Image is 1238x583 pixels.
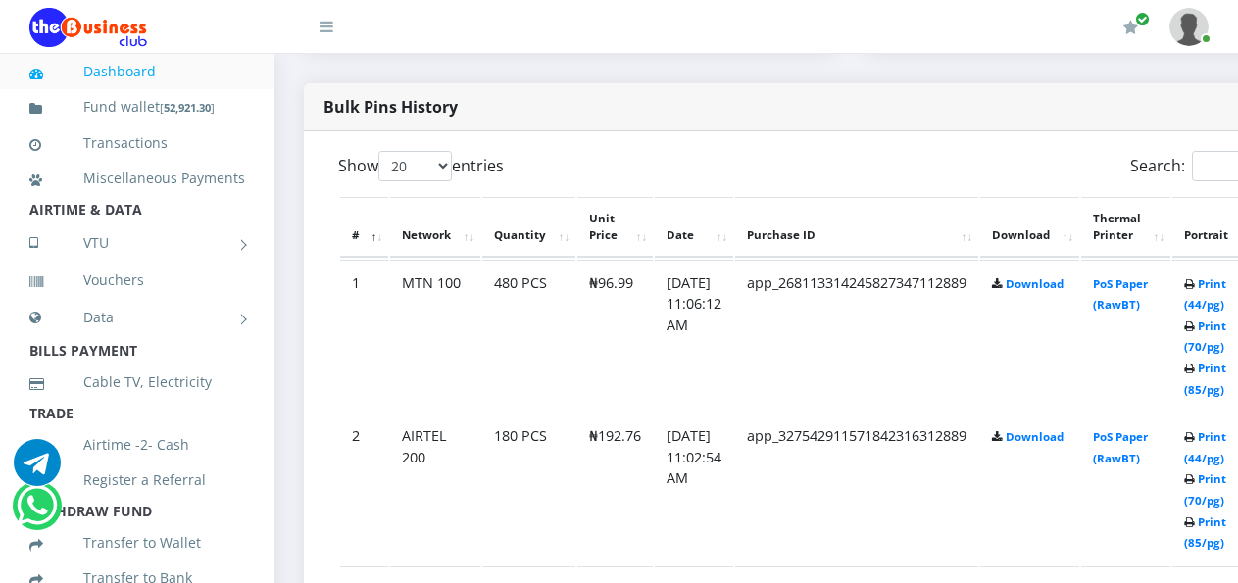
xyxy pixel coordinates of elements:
[390,260,480,412] td: MTN 100
[482,197,575,258] th: Quantity: activate to sort column ascending
[1123,20,1138,35] i: Renew/Upgrade Subscription
[17,497,57,529] a: Chat for support
[1169,8,1209,46] img: User
[1093,276,1148,313] a: PoS Paper (RawBT)
[1006,429,1064,444] a: Download
[482,260,575,412] td: 480 PCS
[340,197,388,258] th: #: activate to sort column descending
[29,121,245,166] a: Transactions
[29,84,245,130] a: Fund wallet[52,921.30]
[29,293,245,342] a: Data
[1184,318,1226,355] a: Print (70/pg)
[29,156,245,201] a: Miscellaneous Payments
[29,49,245,94] a: Dashboard
[29,258,245,303] a: Vouchers
[577,197,653,258] th: Unit Price: activate to sort column ascending
[29,360,245,405] a: Cable TV, Electricity
[390,197,480,258] th: Network: activate to sort column ascending
[29,219,245,267] a: VTU
[655,197,733,258] th: Date: activate to sort column ascending
[1184,361,1226,397] a: Print (85/pg)
[164,100,211,115] b: 52,921.30
[29,422,245,467] a: Airtime -2- Cash
[340,260,388,412] td: 1
[1093,429,1148,465] a: PoS Paper (RawBT)
[655,260,733,412] td: [DATE] 11:06:12 AM
[735,260,978,412] td: app_268113314245827347112889
[29,8,147,47] img: Logo
[735,413,978,564] td: app_327542911571842316312889
[577,413,653,564] td: ₦192.76
[29,520,245,565] a: Transfer to Wallet
[29,458,245,503] a: Register a Referral
[1006,276,1064,291] a: Download
[14,454,61,486] a: Chat for support
[1184,429,1226,465] a: Print (44/pg)
[378,151,452,181] select: Showentries
[1184,471,1226,508] a: Print (70/pg)
[1135,12,1150,26] span: Renew/Upgrade Subscription
[655,413,733,564] td: [DATE] 11:02:54 AM
[338,151,504,181] label: Show entries
[340,413,388,564] td: 2
[390,413,480,564] td: AIRTEL 200
[735,197,978,258] th: Purchase ID: activate to sort column ascending
[1184,514,1226,551] a: Print (85/pg)
[1081,197,1170,258] th: Thermal Printer: activate to sort column ascending
[577,260,653,412] td: ₦96.99
[323,96,458,118] strong: Bulk Pins History
[160,100,215,115] small: [ ]
[980,197,1079,258] th: Download: activate to sort column ascending
[482,413,575,564] td: 180 PCS
[1184,276,1226,313] a: Print (44/pg)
